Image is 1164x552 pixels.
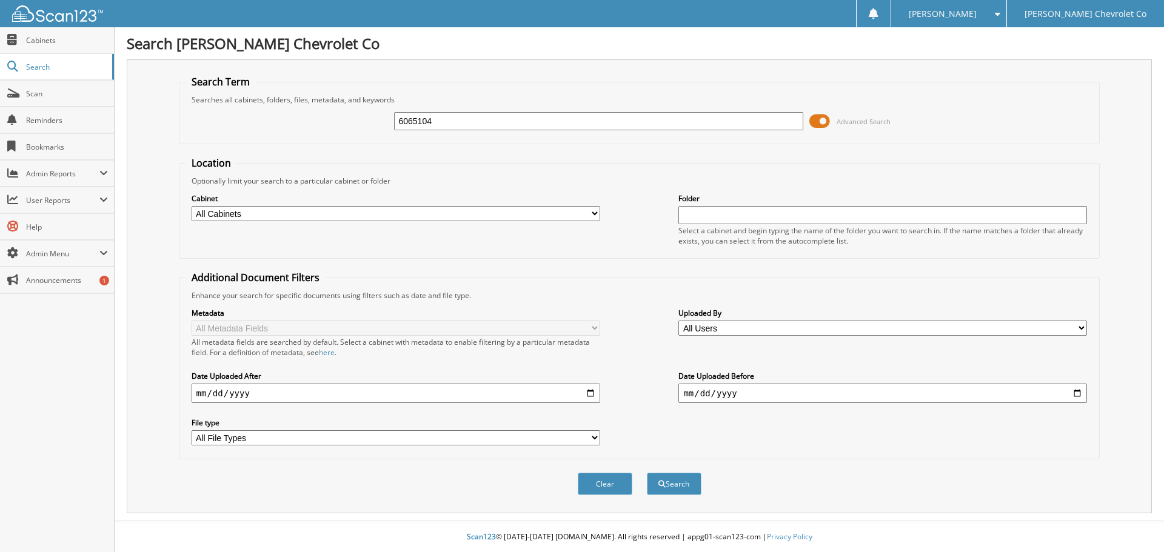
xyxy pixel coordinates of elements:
[767,531,812,542] a: Privacy Policy
[186,75,256,88] legend: Search Term
[678,308,1087,318] label: Uploaded By
[186,290,1094,301] div: Enhance your search for specific documents using filters such as date and file type.
[192,308,600,318] label: Metadata
[186,271,326,284] legend: Additional Document Filters
[186,176,1094,186] div: Optionally limit your search to a particular cabinet or folder
[127,33,1152,53] h1: Search [PERSON_NAME] Chevrolet Co
[186,156,237,170] legend: Location
[186,95,1094,105] div: Searches all cabinets, folders, files, metadata, and keywords
[192,193,600,204] label: Cabinet
[1025,10,1146,18] span: [PERSON_NAME] Chevrolet Co
[26,222,108,232] span: Help
[678,384,1087,403] input: end
[647,473,701,495] button: Search
[319,347,335,357] a: here
[192,384,600,403] input: start
[678,193,1087,204] label: Folder
[1103,494,1164,552] iframe: Chat Widget
[26,248,99,259] span: Admin Menu
[678,371,1087,381] label: Date Uploaded Before
[678,225,1087,246] div: Select a cabinet and begin typing the name of the folder you want to search in. If the name match...
[26,142,108,152] span: Bookmarks
[26,115,108,125] span: Reminders
[909,10,977,18] span: [PERSON_NAME]
[99,276,109,285] div: 1
[578,473,632,495] button: Clear
[837,117,891,126] span: Advanced Search
[26,88,108,99] span: Scan
[26,62,106,72] span: Search
[192,337,600,357] div: All metadata fields are searched by default. Select a cabinet with metadata to enable filtering b...
[192,417,600,428] label: File type
[12,5,103,22] img: scan123-logo-white.svg
[192,371,600,381] label: Date Uploaded After
[115,522,1164,552] div: © [DATE]-[DATE] [DOMAIN_NAME]. All rights reserved | appg01-scan123-com |
[467,531,496,542] span: Scan123
[26,275,108,285] span: Announcements
[26,35,108,45] span: Cabinets
[26,168,99,179] span: Admin Reports
[26,195,99,205] span: User Reports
